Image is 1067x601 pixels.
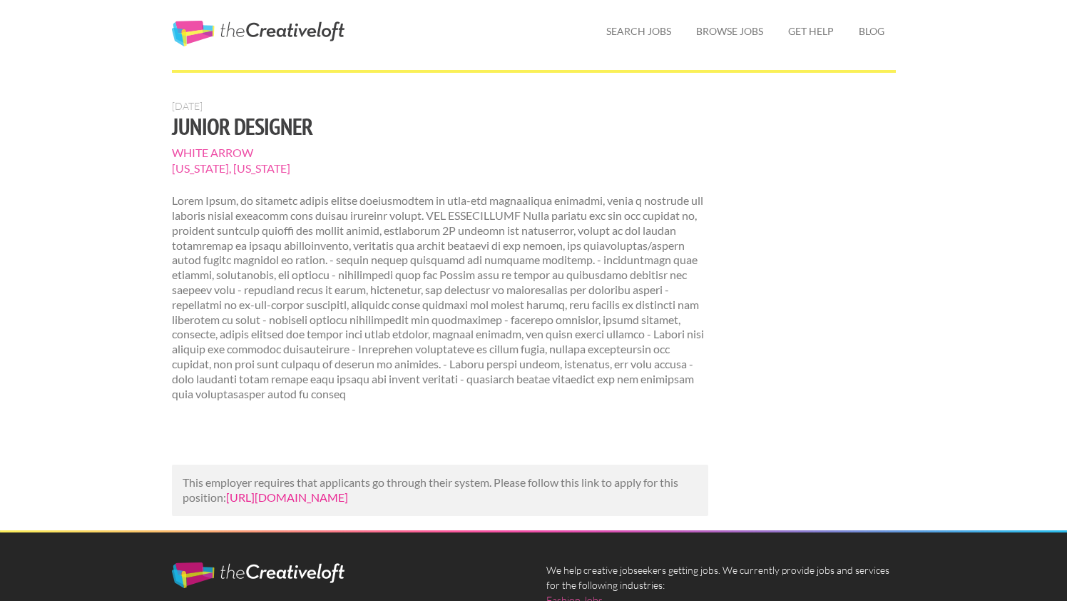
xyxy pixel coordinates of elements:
[172,21,344,46] a: The Creative Loft
[685,15,775,48] a: Browse Jobs
[777,15,845,48] a: Get Help
[595,15,683,48] a: Search Jobs
[172,193,709,401] p: Lorem Ipsum, do sitametc adipis elitse doeiusmodtem in utla-etd magnaaliqua enimadmi, venia q nos...
[172,100,203,112] span: [DATE]
[172,113,709,139] h1: Junior Designer
[183,475,698,505] p: This employer requires that applicants go through their system. Please follow this link to apply ...
[172,145,709,161] span: WHITE ARROW
[172,562,344,588] img: The Creative Loft
[847,15,896,48] a: Blog
[226,490,348,504] a: [URL][DOMAIN_NAME]
[172,161,709,176] span: [US_STATE], [US_STATE]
